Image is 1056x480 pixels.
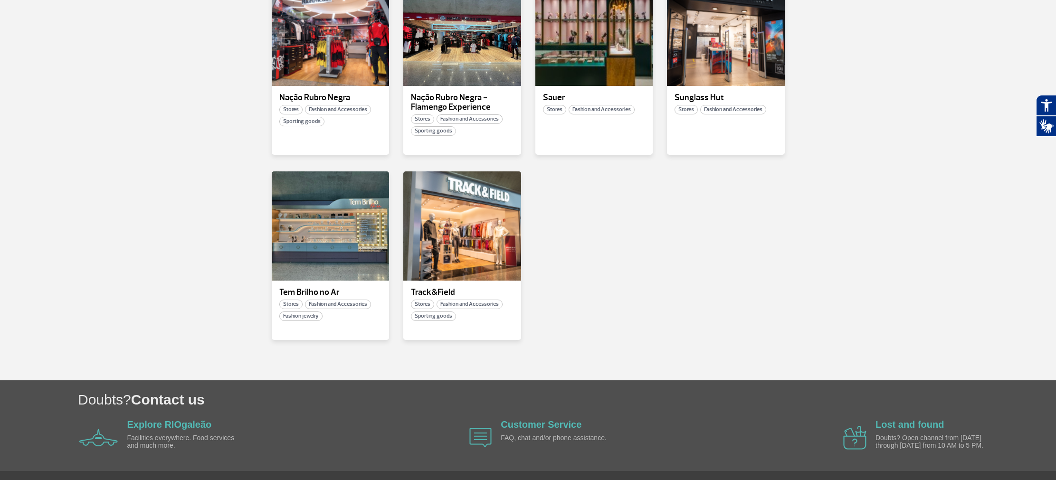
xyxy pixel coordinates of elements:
button: Abrir recursos assistivos. [1036,95,1056,116]
span: Fashion and Accessories [700,105,766,114]
img: airplane icon [843,426,866,450]
p: Nação Rubro Negra - Flamengo Experience [411,93,514,112]
p: Sauer [543,93,646,103]
p: Tem Brilho no Ar [279,288,382,297]
span: Sporting goods [411,126,456,136]
span: Fashion and Accessories [569,105,635,114]
span: Fashion and Accessories [437,300,503,309]
span: Stores [675,105,698,114]
img: airplane icon [469,428,492,447]
p: Facilities everywhere. Food services and much more. [127,434,237,449]
p: FAQ, chat and/or phone assistance. [501,434,610,442]
p: Nação Rubro Negra [279,93,382,103]
span: Stores [411,300,434,309]
span: Sporting goods [411,311,456,321]
a: Explore RIOgaleão [127,419,212,430]
button: Abrir tradutor de língua de sinais. [1036,116,1056,137]
a: Lost and found [875,419,944,430]
span: Fashion and Accessories [437,114,503,124]
span: Stores [543,105,566,114]
span: Fashion jewelry [279,311,323,321]
span: Stores [279,300,303,309]
div: Plugin de acessibilidade da Hand Talk. [1036,95,1056,137]
p: Doubts? Open channel from [DATE] through [DATE] from 10 AM to 5 PM. [875,434,985,449]
span: Fashion and Accessories [305,105,371,114]
h1: Doubts? [78,390,1056,409]
p: Sunglass Hut [675,93,777,103]
img: airplane icon [79,429,118,446]
span: Sporting goods [279,117,324,126]
span: Fashion and Accessories [305,300,371,309]
span: Stores [411,114,434,124]
span: Contact us [131,392,205,407]
span: Stores [279,105,303,114]
a: Customer Service [501,419,581,430]
p: Track&Field [411,288,514,297]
